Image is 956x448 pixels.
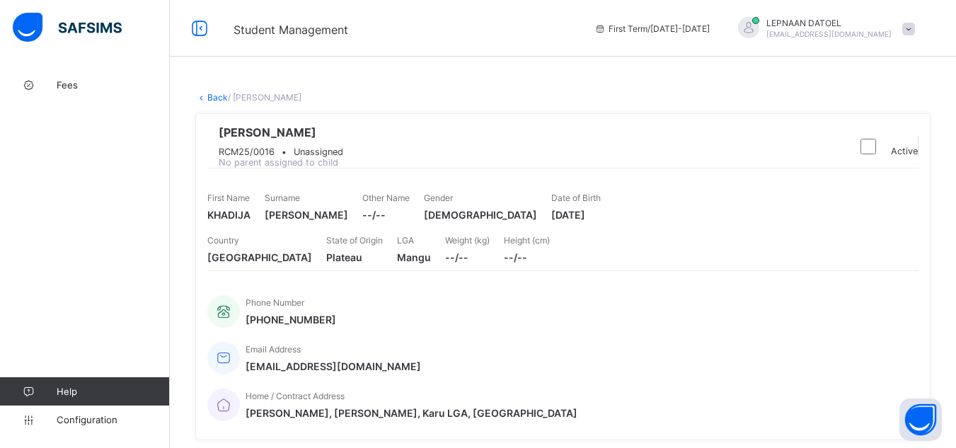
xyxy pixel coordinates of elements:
span: Plateau [326,251,383,263]
div: LEPNAANDATOEL [724,17,922,40]
span: [EMAIL_ADDRESS][DOMAIN_NAME] [246,360,421,372]
span: RCM25/0016 [219,147,275,157]
span: Configuration [57,414,169,425]
span: Email Address [246,344,301,355]
span: Home / Contract Address [246,391,345,401]
span: Student Management [234,23,348,37]
span: [PERSON_NAME] [219,125,343,139]
span: [PERSON_NAME], [PERSON_NAME], Karu LGA, [GEOGRAPHIC_DATA] [246,407,577,419]
span: [GEOGRAPHIC_DATA] [207,251,312,263]
span: [PHONE_NUMBER] [246,314,336,326]
span: / [PERSON_NAME] [228,92,301,103]
img: safsims [13,13,122,42]
a: Back [207,92,228,103]
span: --/-- [445,251,490,263]
span: [DEMOGRAPHIC_DATA] [424,209,537,221]
span: LGA [397,235,414,246]
span: [EMAIL_ADDRESS][DOMAIN_NAME] [766,30,892,38]
button: Open asap [899,398,942,441]
span: Surname [265,193,300,203]
span: Unassigned [294,147,343,157]
span: Gender [424,193,453,203]
span: Other Name [362,193,410,203]
span: Fees [57,79,170,91]
span: Height (cm) [504,235,550,246]
span: Help [57,386,169,397]
span: Active [891,146,918,156]
span: KHADIJA [207,209,250,221]
span: --/-- [362,209,410,221]
span: Country [207,235,239,246]
span: --/-- [504,251,550,263]
div: • [219,147,343,157]
span: Phone Number [246,297,304,308]
span: LEPNAAN DATOEL [766,18,892,28]
span: [PERSON_NAME] [265,209,348,221]
span: session/term information [594,23,710,34]
span: State of Origin [326,235,383,246]
span: First Name [207,193,250,203]
span: [DATE] [551,209,601,221]
span: Weight (kg) [445,235,490,246]
span: Mangu [397,251,431,263]
span: Date of Birth [551,193,601,203]
span: No parent assigned to child [219,157,338,168]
